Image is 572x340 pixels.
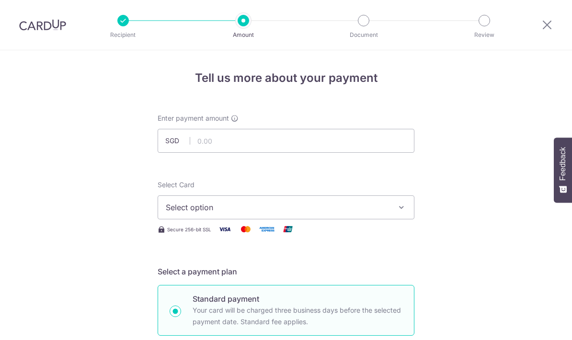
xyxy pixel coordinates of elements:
[88,30,159,40] p: Recipient
[208,30,279,40] p: Amount
[215,223,234,235] img: Visa
[158,113,229,123] span: Enter payment amount
[236,223,255,235] img: Mastercard
[193,305,402,328] p: Your card will be charged three business days before the selected payment date. Standard fee appl...
[158,195,414,219] button: Select option
[193,293,402,305] p: Standard payment
[554,137,572,203] button: Feedback - Show survey
[449,30,520,40] p: Review
[278,223,297,235] img: Union Pay
[19,19,66,31] img: CardUp
[165,136,190,146] span: SGD
[328,30,399,40] p: Document
[158,129,414,153] input: 0.00
[166,202,389,213] span: Select option
[158,266,414,277] h5: Select a payment plan
[559,147,567,181] span: Feedback
[167,226,211,233] span: Secure 256-bit SSL
[158,69,414,87] h4: Tell us more about your payment
[158,181,194,189] span: translation missing: en.payables.payment_networks.credit_card.summary.labels.select_card
[257,223,276,235] img: American Express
